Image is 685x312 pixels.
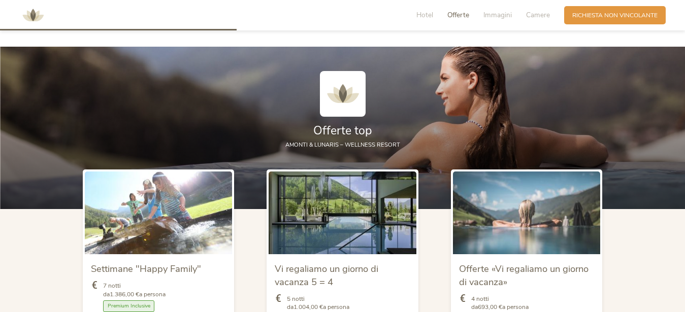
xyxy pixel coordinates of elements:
span: Settimane "Happy Family" [91,262,201,275]
span: 5 notti da a persona [287,295,349,312]
b: 1.004,00 € [293,303,323,311]
b: 1.386,00 € [110,290,139,298]
span: Offerte top [313,123,372,138]
span: Camere [526,10,550,20]
span: Vi regaliamo un giorno di vacanza 5 = 4 [275,262,378,288]
span: Premium Inclusive [103,300,155,312]
span: 7 notti da a persona [103,282,166,299]
a: AMONTI & LUNARIS Wellnessresort [18,12,48,18]
span: Immagini [483,10,512,20]
span: Richiesta non vincolante [572,11,658,20]
b: 693,00 € [478,303,502,311]
span: 4 notti da a persona [471,295,529,312]
span: Offerte «Vi regaliamo un giorno di vacanza» [459,262,589,288]
span: AMONTI & LUNARIS – wellness resort [285,141,400,149]
img: Offerte «Vi regaliamo un giorno di vacanza» [453,171,601,254]
img: AMONTI & LUNARIS Wellnessresort [320,71,366,117]
span: Offerte [447,10,469,20]
span: Hotel [416,10,433,20]
img: Settimane "Happy Family" [85,171,233,254]
img: Vi regaliamo un giorno di vacanza 5 = 4 [269,171,416,254]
